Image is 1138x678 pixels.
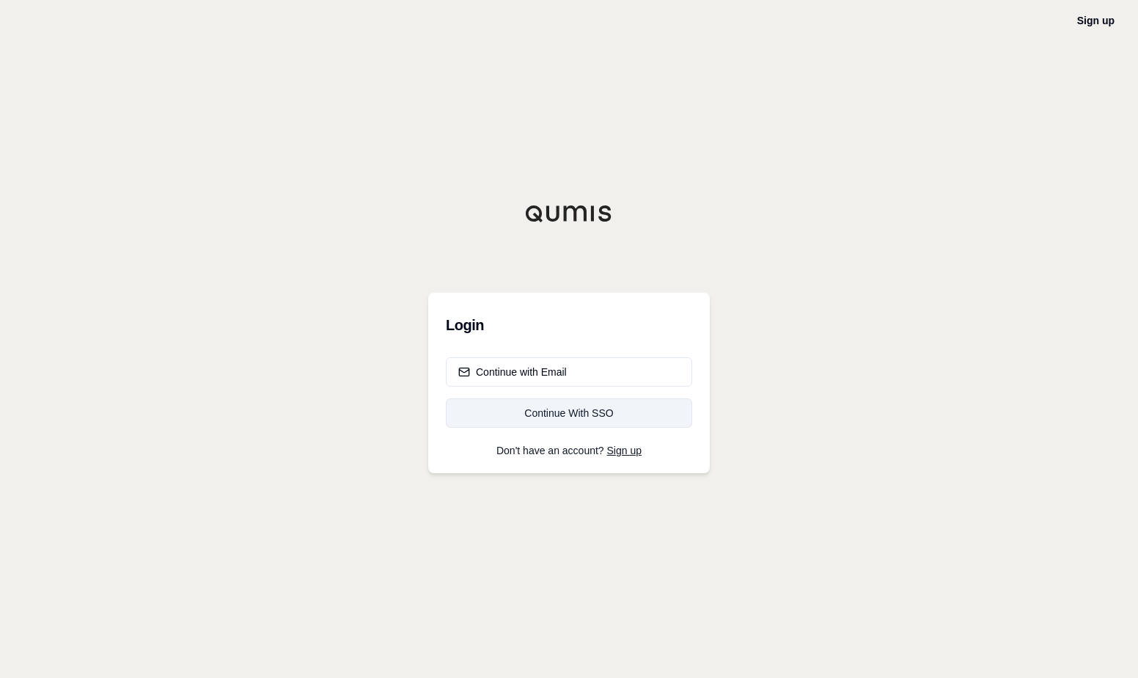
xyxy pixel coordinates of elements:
img: Qumis [525,205,613,222]
a: Continue With SSO [446,398,692,428]
p: Don't have an account? [446,445,692,456]
a: Sign up [1077,15,1115,26]
div: Continue With SSO [458,406,680,420]
button: Continue with Email [446,357,692,387]
div: Continue with Email [458,365,567,379]
h3: Login [446,310,692,340]
a: Sign up [607,445,642,456]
